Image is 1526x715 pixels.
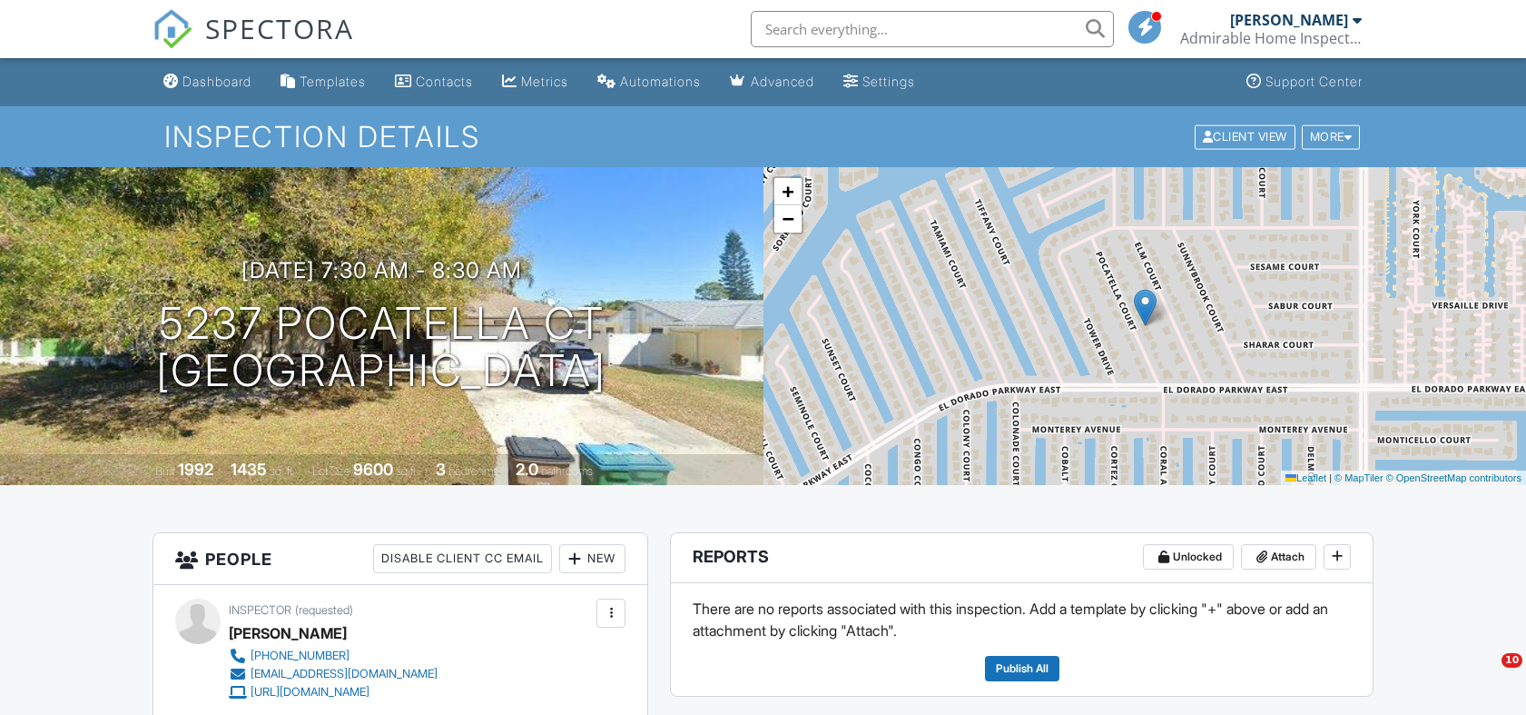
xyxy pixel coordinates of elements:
[153,533,647,585] h3: People
[229,683,438,701] a: [URL][DOMAIN_NAME]
[1302,124,1361,149] div: More
[1334,472,1383,483] a: © MapTiler
[782,207,793,230] span: −
[1329,472,1332,483] span: |
[241,258,522,283] h3: [DATE] 7:30 am - 8:30 am
[1285,472,1326,483] a: Leaflet
[559,544,625,573] div: New
[1386,472,1521,483] a: © OpenStreetMap contributors
[1134,289,1157,326] img: Marker
[229,665,438,683] a: [EMAIL_ADDRESS][DOMAIN_NAME]
[751,11,1114,47] input: Search everything...
[541,464,593,478] span: bathrooms
[155,464,175,478] span: Built
[1230,11,1348,29] div: [PERSON_NAME]
[251,685,369,700] div: [URL][DOMAIN_NAME]
[1193,129,1300,143] a: Client View
[396,464,418,478] span: sq.ft.
[229,647,438,665] a: [PHONE_NUMBER]
[373,544,552,573] div: Disable Client CC Email
[782,180,793,203] span: +
[164,121,1362,153] h1: Inspection Details
[620,74,701,89] div: Automations
[723,65,822,99] a: Advanced
[229,603,291,617] span: Inspector
[388,65,480,99] a: Contacts
[1239,65,1370,99] a: Support Center
[270,464,295,478] span: sq. ft.
[295,603,353,617] span: (requested)
[774,178,802,205] a: Zoom in
[1180,29,1362,47] div: Admirable Home Inspections, LLC
[862,74,915,89] div: Settings
[153,9,192,49] img: The Best Home Inspection Software - Spectora
[205,9,354,47] span: SPECTORA
[774,205,802,233] a: Zoom out
[1464,653,1508,697] iframe: Intercom live chat
[836,65,922,99] a: Settings
[153,25,354,63] a: SPECTORA
[178,460,213,479] div: 1992
[495,65,576,99] a: Metrics
[312,464,350,478] span: Lot Size
[1265,74,1363,89] div: Support Center
[273,65,373,99] a: Templates
[353,460,393,479] div: 9600
[229,620,347,647] div: [PERSON_NAME]
[416,74,473,89] div: Contacts
[251,649,350,663] div: [PHONE_NUMBER]
[300,74,366,89] div: Templates
[231,460,267,479] div: 1435
[521,74,568,89] div: Metrics
[156,300,606,396] h1: 5237 Pocatella Ct [GEOGRAPHIC_DATA]
[436,460,446,479] div: 3
[448,464,498,478] span: bedrooms
[590,65,708,99] a: Automations (Basic)
[751,74,814,89] div: Advanced
[1195,124,1295,149] div: Client View
[1501,653,1522,668] span: 10
[182,74,251,89] div: Dashboard
[156,65,259,99] a: Dashboard
[516,460,538,479] div: 2.0
[251,667,438,681] div: [EMAIL_ADDRESS][DOMAIN_NAME]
